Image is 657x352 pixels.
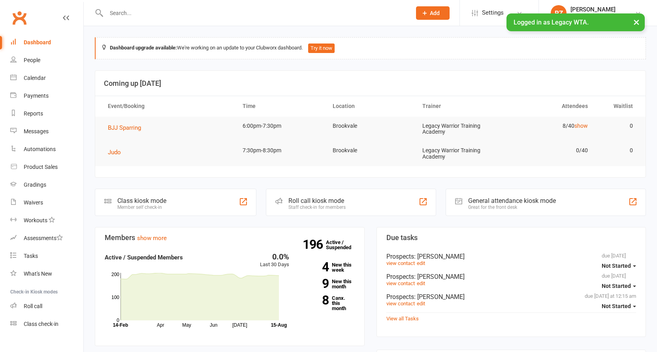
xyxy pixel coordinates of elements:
[386,301,415,307] a: view contact
[386,260,415,266] a: view contact
[386,316,419,322] a: View all Tasks
[24,182,46,188] div: Gradings
[108,149,121,156] span: Judo
[10,194,83,212] a: Waivers
[288,197,346,204] div: Roll call kiosk mode
[386,234,636,242] h3: Due tasks
[414,253,465,260] span: : [PERSON_NAME]
[10,265,83,283] a: What's New
[24,321,58,327] div: Class check-in
[602,259,636,273] button: Not Started
[10,34,83,51] a: Dashboard
[414,293,465,301] span: : [PERSON_NAME]
[10,123,83,140] a: Messages
[301,295,355,311] a: 8Canx. this month
[105,234,355,242] h3: Members
[24,57,40,63] div: People
[415,96,505,116] th: Trainer
[260,253,289,261] div: 0.0%
[24,75,46,81] div: Calendar
[386,293,636,301] div: Prospects
[415,141,505,166] td: Legacy Warrior Training Academy
[301,294,329,306] strong: 8
[24,39,51,45] div: Dashboard
[24,199,43,206] div: Waivers
[386,280,415,286] a: view contact
[24,164,58,170] div: Product Sales
[326,96,416,116] th: Location
[326,234,361,256] a: 196Active / Suspended
[24,235,63,241] div: Assessments
[24,217,47,223] div: Workouts
[417,280,425,286] a: edit
[235,117,326,135] td: 6:00pm-7:30pm
[303,238,326,250] strong: 196
[108,123,147,132] button: BJJ Sparring
[288,204,346,210] div: Staff check-in for members
[10,229,83,247] a: Assessments
[24,128,49,134] div: Messages
[595,96,640,116] th: Waitlist
[301,279,355,289] a: 9New this month
[24,110,43,117] div: Reports
[260,253,289,269] div: Last 30 Days
[386,253,636,260] div: Prospects
[24,271,52,277] div: What's New
[595,117,640,135] td: 0
[95,37,646,59] div: We're working on an update to your Clubworx dashboard.
[108,148,126,157] button: Judo
[416,6,450,20] button: Add
[326,117,416,135] td: Brookvale
[108,124,141,131] span: BJJ Sparring
[24,303,42,309] div: Roll call
[602,299,636,313] button: Not Started
[9,8,29,28] a: Clubworx
[602,283,631,289] span: Not Started
[602,303,631,309] span: Not Started
[505,117,595,135] td: 8/40
[570,6,616,13] div: [PERSON_NAME]
[602,263,631,269] span: Not Started
[602,279,636,293] button: Not Started
[570,13,616,20] div: Legacy WTA
[417,301,425,307] a: edit
[10,158,83,176] a: Product Sales
[468,204,556,210] div: Great for the front desk
[629,13,644,30] button: ×
[514,19,589,26] span: Logged in as Legacy WTA.
[10,247,83,265] a: Tasks
[10,212,83,229] a: Workouts
[417,260,425,266] a: edit
[595,141,640,160] td: 0
[137,235,167,242] a: show more
[415,117,505,142] td: Legacy Warrior Training Academy
[10,315,83,333] a: Class kiosk mode
[574,123,588,129] a: show
[482,4,504,22] span: Settings
[24,93,49,99] div: Payments
[101,96,235,116] th: Event/Booking
[10,105,83,123] a: Reports
[10,176,83,194] a: Gradings
[110,45,177,51] strong: Dashboard upgrade available:
[104,8,406,19] input: Search...
[551,5,567,21] div: RZ
[301,261,329,273] strong: 4
[301,278,329,290] strong: 9
[386,273,636,280] div: Prospects
[326,141,416,160] td: Brookvale
[10,69,83,87] a: Calendar
[235,141,326,160] td: 7:30pm-8:30pm
[414,273,465,280] span: : [PERSON_NAME]
[24,253,38,259] div: Tasks
[10,297,83,315] a: Roll call
[117,197,166,204] div: Class kiosk mode
[301,262,355,273] a: 4New this week
[430,10,440,16] span: Add
[468,197,556,204] div: General attendance kiosk mode
[105,254,183,261] strong: Active / Suspended Members
[505,96,595,116] th: Attendees
[24,146,56,152] div: Automations
[10,51,83,69] a: People
[235,96,326,116] th: Time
